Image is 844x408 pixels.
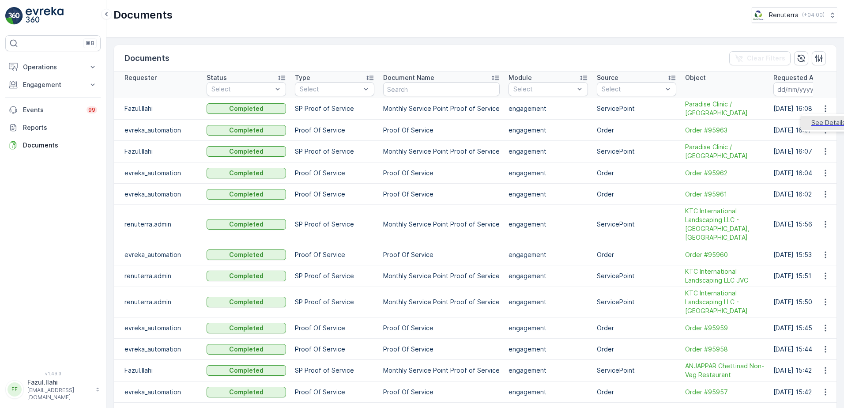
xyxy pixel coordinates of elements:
[229,250,264,259] p: Completed
[114,141,202,162] td: Fazul.Ilahi
[685,250,765,259] a: Order #95960
[207,365,286,376] button: Completed
[207,103,286,114] button: Completed
[290,339,379,360] td: Proof Of Service
[207,146,286,157] button: Completed
[211,85,272,94] p: Select
[592,287,681,317] td: ServicePoint
[685,169,765,178] a: Order #95962
[5,371,101,376] span: v 1.49.3
[229,345,264,354] p: Completed
[379,141,504,162] td: Monthly Service Point Proof of Service
[229,298,264,306] p: Completed
[229,104,264,113] p: Completed
[229,126,264,135] p: Completed
[685,73,706,82] p: Object
[504,141,592,162] td: engagement
[207,249,286,260] button: Completed
[379,317,504,339] td: Proof Of Service
[685,388,765,397] span: Order #95957
[504,382,592,403] td: engagement
[229,220,264,229] p: Completed
[295,73,310,82] p: Type
[379,382,504,403] td: Proof Of Service
[113,8,173,22] p: Documents
[290,287,379,317] td: SP Proof of Service
[229,147,264,156] p: Completed
[685,190,765,199] span: Order #95961
[27,387,91,401] p: [EMAIL_ADDRESS][DOMAIN_NAME]
[207,297,286,307] button: Completed
[124,52,170,64] p: Documents
[685,289,765,315] span: KTC International Landscaping LLC -[GEOGRAPHIC_DATA]
[8,382,22,397] div: FF
[685,267,765,285] span: KTC International Landscaping LLC JVC
[5,101,101,119] a: Events99
[229,272,264,280] p: Completed
[290,120,379,141] td: Proof Of Service
[23,63,83,72] p: Operations
[290,184,379,205] td: Proof Of Service
[592,205,681,244] td: ServicePoint
[685,324,765,332] a: Order #95959
[290,162,379,184] td: Proof Of Service
[752,7,837,23] button: Renuterra(+04:00)
[685,126,765,135] a: Order #95963
[86,40,94,47] p: ⌘B
[114,244,202,265] td: evreka_automation
[752,10,765,20] img: Screenshot_2024-07-26_at_13.33.01.png
[5,58,101,76] button: Operations
[379,162,504,184] td: Proof Of Service
[114,120,202,141] td: evreka_automation
[229,388,264,397] p: Completed
[685,362,765,379] a: ANJAPPAR Chettinad Non-Veg Restaurant
[504,265,592,287] td: engagement
[114,162,202,184] td: evreka_automation
[379,287,504,317] td: Monthly Service Point Proof of Service
[207,219,286,230] button: Completed
[114,98,202,120] td: Fazul.Ilahi
[685,100,765,117] span: Paradise Clinic / [GEOGRAPHIC_DATA]
[5,119,101,136] a: Reports
[773,73,816,82] p: Requested At
[773,82,834,96] input: dd/mm/yyyy
[5,7,23,25] img: logo
[592,382,681,403] td: Order
[504,317,592,339] td: engagement
[379,244,504,265] td: Proof Of Service
[114,360,202,382] td: Fazul.Ilahi
[124,73,157,82] p: Requester
[207,323,286,333] button: Completed
[290,317,379,339] td: Proof Of Service
[290,382,379,403] td: Proof Of Service
[88,106,95,113] p: 99
[597,73,618,82] p: Source
[207,387,286,397] button: Completed
[802,11,825,19] p: ( +04:00 )
[504,339,592,360] td: engagement
[504,162,592,184] td: engagement
[229,366,264,375] p: Completed
[23,80,83,89] p: Engagement
[383,73,434,82] p: Document Name
[769,11,799,19] p: Renuterra
[300,85,361,94] p: Select
[602,85,663,94] p: Select
[685,100,765,117] a: Paradise Clinic / Al Salam Tower
[592,317,681,339] td: Order
[27,378,91,387] p: Fazul.Ilahi
[504,184,592,205] td: engagement
[592,162,681,184] td: Order
[685,345,765,354] a: Order #95958
[504,244,592,265] td: engagement
[509,73,532,82] p: Module
[23,141,97,150] p: Documents
[207,168,286,178] button: Completed
[290,265,379,287] td: SP Proof of Service
[379,184,504,205] td: Proof Of Service
[290,244,379,265] td: Proof Of Service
